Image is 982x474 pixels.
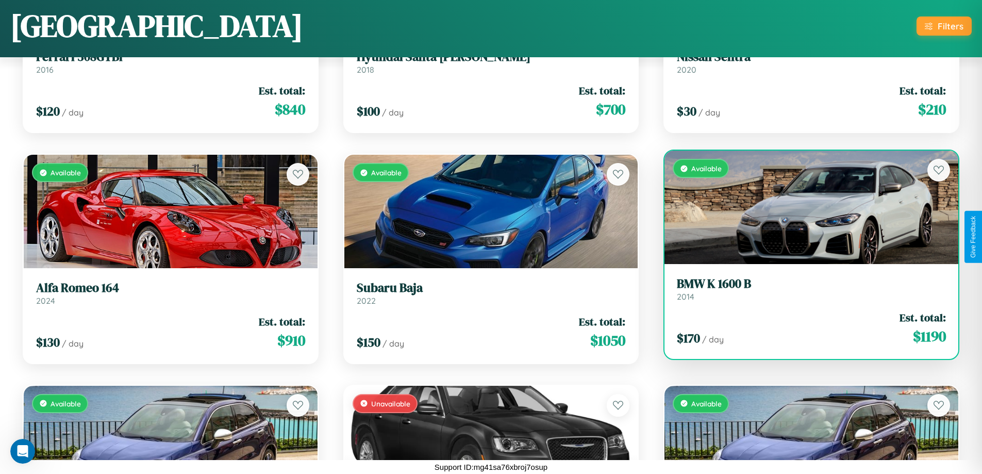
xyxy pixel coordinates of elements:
span: / day [382,107,404,118]
span: Est. total: [900,310,946,325]
span: $ 30 [677,103,696,120]
span: Available [371,168,402,177]
span: Est. total: [579,83,625,98]
span: Est. total: [259,83,305,98]
div: Filters [938,21,963,31]
h3: Subaru Baja [357,281,626,296]
span: 2016 [36,64,54,75]
iframe: Intercom live chat [10,439,35,464]
a: Alfa Romeo 1642024 [36,281,305,306]
span: $ 210 [918,99,946,120]
span: $ 840 [275,99,305,120]
span: Est. total: [900,83,946,98]
span: Available [51,168,81,177]
span: $ 1050 [590,330,625,351]
a: Ferrari 308GTBi2016 [36,50,305,75]
h3: Ferrari 308GTBi [36,50,305,64]
p: Support ID: mg41sa76xbroj7osup [435,460,547,474]
h3: Nissan Sentra [677,50,946,64]
span: Unavailable [371,399,410,408]
a: Hyundai Santa [PERSON_NAME]2018 [357,50,626,75]
span: $ 100 [357,103,380,120]
span: / day [382,338,404,349]
span: $ 1190 [913,326,946,347]
a: Nissan Sentra2020 [677,50,946,75]
a: BMW K 1600 B2014 [677,276,946,302]
span: $ 150 [357,334,380,351]
span: / day [702,334,724,345]
h1: [GEOGRAPHIC_DATA] [10,5,303,47]
span: / day [62,338,84,349]
span: 2018 [357,64,374,75]
span: / day [698,107,720,118]
span: Est. total: [579,314,625,329]
span: 2014 [677,291,694,302]
span: $ 120 [36,103,60,120]
span: Available [51,399,81,408]
span: $ 700 [596,99,625,120]
a: Subaru Baja2022 [357,281,626,306]
h3: Alfa Romeo 164 [36,281,305,296]
span: Available [691,164,722,173]
h3: BMW K 1600 B [677,276,946,291]
span: / day [62,107,84,118]
span: 2022 [357,296,376,306]
h3: Hyundai Santa [PERSON_NAME] [357,50,626,64]
button: Filters [917,17,972,36]
span: 2024 [36,296,55,306]
span: Available [691,399,722,408]
span: $ 170 [677,330,700,347]
span: $ 910 [277,330,305,351]
div: Give Feedback [970,216,977,258]
span: Est. total: [259,314,305,329]
span: $ 130 [36,334,60,351]
span: 2020 [677,64,696,75]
